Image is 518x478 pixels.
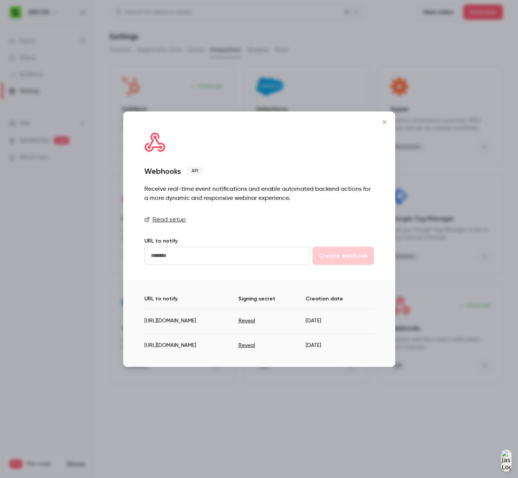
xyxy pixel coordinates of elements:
[144,167,181,176] div: Webhooks
[144,185,374,203] div: Receive real-time event notifications and enable automated backend actions for a more dynamic and...
[306,309,344,333] td: [DATE]
[377,114,392,130] button: Close
[144,295,238,309] th: URL to notify
[238,295,306,309] th: Signing secret
[144,333,238,352] td: [URL][DOMAIN_NAME]
[306,295,374,309] th: Creation date
[306,333,344,352] td: [DATE]
[144,309,238,333] td: [URL][DOMAIN_NAME]
[144,215,374,224] a: Read setup
[187,167,203,176] span: API
[238,342,255,349] button: Reveal
[144,238,178,244] label: URL to notify
[238,317,255,325] button: Reveal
